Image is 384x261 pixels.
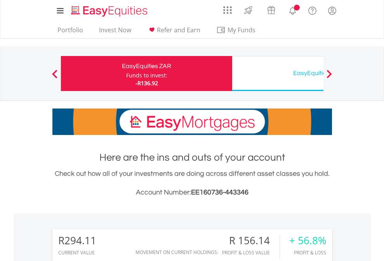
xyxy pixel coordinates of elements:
[58,250,96,255] div: CURRENT VALUE
[68,2,151,18] a: Home page
[52,168,332,198] div: Check out how all of your investments are doing across different asset classes you hold.
[321,74,337,81] button: Next
[218,2,237,14] a: AppsGrid
[66,61,228,72] div: EasyEquities ZAR
[47,74,63,81] button: Previous
[96,26,134,38] a: Invest Now
[222,235,280,246] div: R 156.14
[126,72,167,79] div: Funds to invest:
[52,151,332,165] h1: Here are the ins and outs of your account
[52,187,332,198] h3: Account Number:
[242,4,255,16] img: thrive-v2.svg
[265,4,278,16] img: vouchers-v2.svg
[216,25,267,35] span: My Funds
[283,2,302,18] a: Notifications
[144,26,203,38] a: Refer and Earn
[289,250,326,255] div: Profit & Loss
[289,235,326,246] div: + 56.8%
[54,26,86,38] a: Portfolio
[191,189,248,196] span: EE160736-443346
[302,2,322,18] a: FAQ's and Support
[222,250,280,255] div: Profit & Loss Value
[260,2,283,16] a: Vouchers
[157,26,200,34] span: Refer and Earn
[223,6,232,14] img: grid-menu-icon.svg
[70,5,151,18] img: EasyEquities_Logo.png
[322,2,342,19] a: My Profile
[58,235,96,246] div: R294.11
[136,250,218,255] div: Movement on Current Holdings:
[52,109,332,135] img: EasyMortage Promotion Banner
[136,79,158,87] span: -R136.92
